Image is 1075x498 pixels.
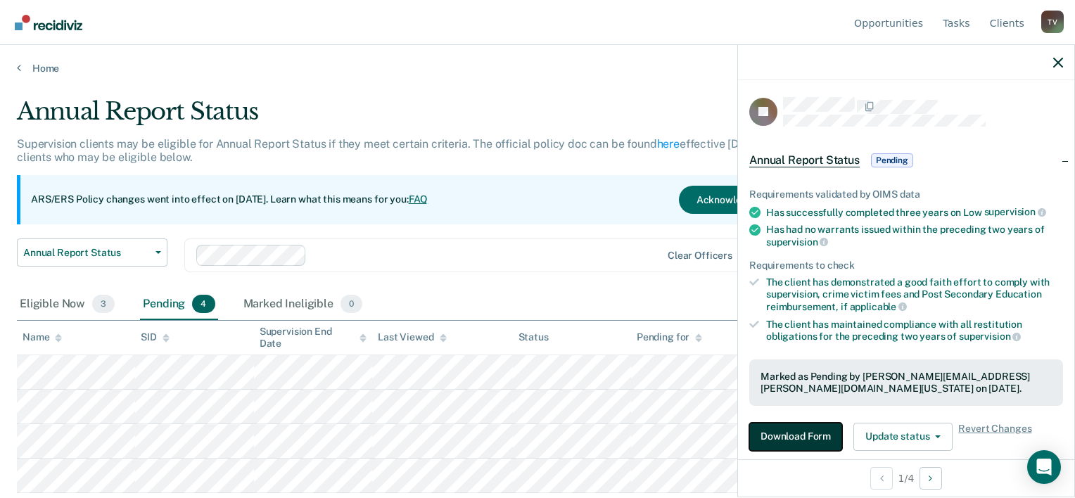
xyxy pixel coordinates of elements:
[871,153,913,167] span: Pending
[141,331,170,343] div: SID
[679,186,813,214] button: Acknowledge & Close
[853,423,953,451] button: Update status
[850,301,907,312] span: applicable
[192,295,215,313] span: 4
[668,250,732,262] div: Clear officers
[23,247,150,259] span: Annual Report Status
[761,371,1052,395] div: Marked as Pending by [PERSON_NAME][EMAIL_ADDRESS][PERSON_NAME][DOMAIN_NAME][US_STATE] on [DATE].
[17,97,823,137] div: Annual Report Status
[17,137,805,164] p: Supervision clients may be eligible for Annual Report Status if they meet certain criteria. The o...
[519,331,549,343] div: Status
[17,289,117,320] div: Eligible Now
[738,138,1074,183] div: Annual Report StatusPending
[409,193,428,205] a: FAQ
[984,206,1046,217] span: supervision
[1041,11,1064,33] button: Profile dropdown button
[766,319,1063,343] div: The client has maintained compliance with all restitution obligations for the preceding two years of
[749,423,848,451] a: Navigate to form link
[657,137,680,151] a: here
[378,331,446,343] div: Last Viewed
[341,295,362,313] span: 0
[959,331,1021,342] span: supervision
[31,193,428,207] p: ARS/ERS Policy changes went into effect on [DATE]. Learn what this means for you:
[766,236,828,248] span: supervision
[23,331,62,343] div: Name
[920,467,942,490] button: Next Opportunity
[1041,11,1064,33] div: T V
[92,295,115,313] span: 3
[1027,450,1061,484] div: Open Intercom Messenger
[15,15,82,30] img: Recidiviz
[766,206,1063,219] div: Has successfully completed three years on Low
[140,289,217,320] div: Pending
[749,260,1063,272] div: Requirements to check
[637,331,702,343] div: Pending for
[749,423,842,451] button: Download Form
[766,224,1063,248] div: Has had no warrants issued within the preceding two years of
[241,289,366,320] div: Marked Ineligible
[260,326,367,350] div: Supervision End Date
[738,459,1074,497] div: 1 / 4
[749,153,860,167] span: Annual Report Status
[749,189,1063,200] div: Requirements validated by OIMS data
[870,467,893,490] button: Previous Opportunity
[958,423,1031,451] span: Revert Changes
[766,276,1063,312] div: The client has demonstrated a good faith effort to comply with supervision, crime victim fees and...
[17,62,1058,75] a: Home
